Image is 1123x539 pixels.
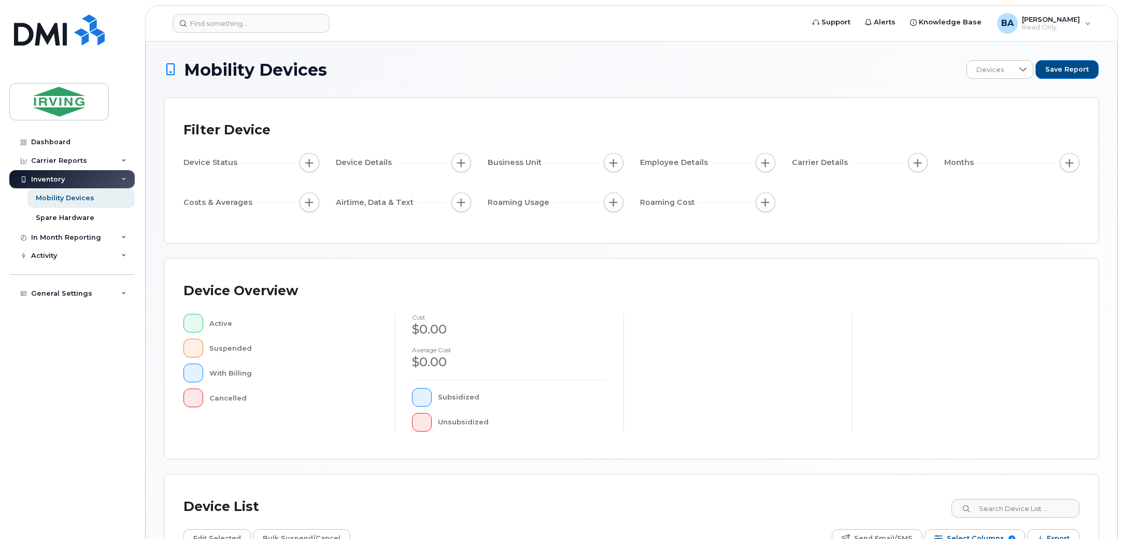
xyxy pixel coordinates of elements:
input: Search Device List ... [951,499,1079,518]
span: Months [944,157,977,168]
span: Employee Details [640,157,711,168]
button: Save Report [1035,60,1099,79]
div: Suspended [209,339,379,357]
div: Device Overview [183,278,298,305]
h4: Average cost [412,347,606,353]
span: Costs & Averages [183,197,255,208]
div: Device List [183,493,259,520]
span: Devices [967,61,1013,79]
span: Device Details [336,157,395,168]
div: Filter Device [183,117,271,144]
span: Mobility Devices [184,61,327,79]
div: Cancelled [209,389,379,407]
span: Airtime, Data & Text [336,197,417,208]
span: Device Status [183,157,240,168]
div: With Billing [209,364,379,382]
h4: cost [412,314,606,321]
span: Save Report [1045,65,1089,74]
div: Active [209,314,379,333]
div: $0.00 [412,321,606,338]
div: $0.00 [412,353,606,371]
div: Unsubsidized [438,413,607,432]
div: Subsidized [438,388,607,407]
span: Business Unit [488,157,545,168]
span: Roaming Usage [488,197,552,208]
span: Carrier Details [792,157,851,168]
span: Roaming Cost [640,197,698,208]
